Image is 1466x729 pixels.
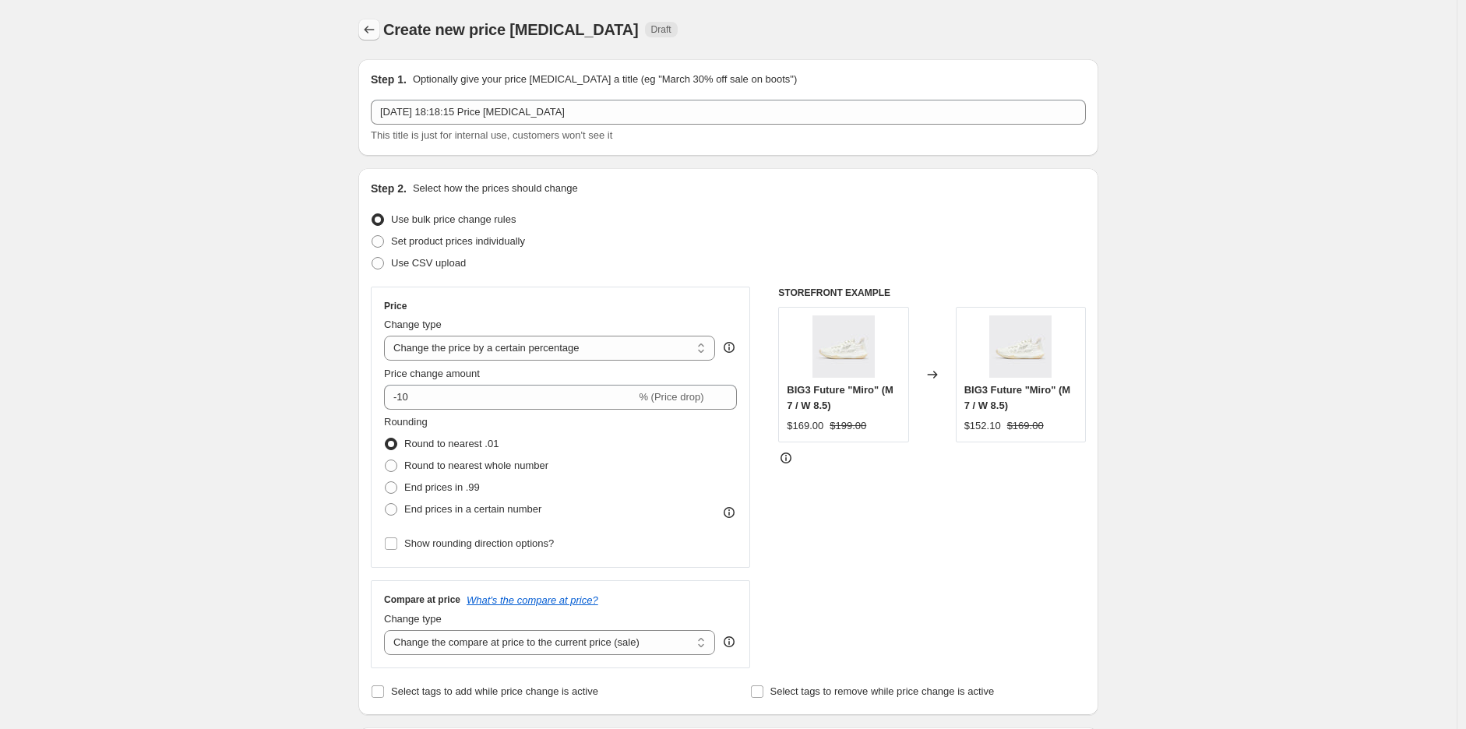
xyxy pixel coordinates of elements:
input: 30% off holiday sale [371,100,1086,125]
span: Price change amount [384,368,480,379]
span: Change type [384,613,442,625]
span: Change type [384,319,442,330]
span: Set product prices individually [391,235,525,247]
span: Round to nearest .01 [404,438,499,449]
h3: Price [384,300,407,312]
h2: Step 1. [371,72,407,87]
strike: $169.00 [1007,418,1044,434]
span: Use CSV upload [391,257,466,269]
span: Rounding [384,416,428,428]
h6: STOREFRONT EXAMPLE [778,287,1086,299]
span: BIG3 Future "Miro" (M 7 / W 8.5) [787,384,893,411]
img: 1_5944f6df-ee95-4ebc-b143-f7ef686ef0d9_80x.jpg [989,315,1052,378]
span: Use bulk price change rules [391,213,516,225]
img: 1_5944f6df-ee95-4ebc-b143-f7ef686ef0d9_80x.jpg [812,315,875,378]
p: Select how the prices should change [413,181,578,196]
strike: $199.00 [830,418,866,434]
input: -15 [384,385,636,410]
p: Optionally give your price [MEDICAL_DATA] a title (eg "March 30% off sale on boots") [413,72,797,87]
button: What's the compare at price? [467,594,598,606]
span: Create new price [MEDICAL_DATA] [383,21,639,38]
span: BIG3 Future "Miro" (M 7 / W 8.5) [964,384,1071,411]
h3: Compare at price [384,593,460,606]
div: help [721,340,737,355]
div: $152.10 [964,418,1001,434]
span: Round to nearest whole number [404,460,548,471]
div: help [721,634,737,650]
span: This title is just for internal use, customers won't see it [371,129,612,141]
span: End prices in .99 [404,481,480,493]
span: Select tags to add while price change is active [391,685,598,697]
button: Price change jobs [358,19,380,40]
span: % (Price drop) [639,391,703,403]
span: Select tags to remove while price change is active [770,685,995,697]
div: $169.00 [787,418,823,434]
span: Show rounding direction options? [404,537,554,549]
h2: Step 2. [371,181,407,196]
span: Draft [651,23,671,36]
span: End prices in a certain number [404,503,541,515]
